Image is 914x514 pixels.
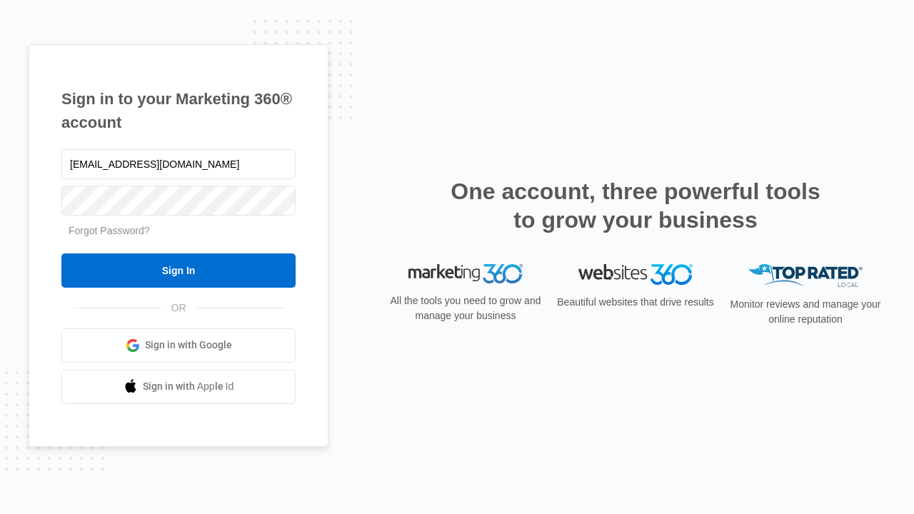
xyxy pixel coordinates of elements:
[446,177,825,234] h2: One account, three powerful tools to grow your business
[386,293,546,323] p: All the tools you need to grow and manage your business
[408,264,523,284] img: Marketing 360
[61,253,296,288] input: Sign In
[61,370,296,404] a: Sign in with Apple Id
[61,87,296,134] h1: Sign in to your Marketing 360® account
[145,338,232,353] span: Sign in with Google
[578,264,693,285] img: Websites 360
[748,264,863,288] img: Top Rated Local
[69,225,150,236] a: Forgot Password?
[143,379,234,394] span: Sign in with Apple Id
[725,297,885,327] p: Monitor reviews and manage your online reputation
[556,295,715,310] p: Beautiful websites that drive results
[61,328,296,363] a: Sign in with Google
[161,301,196,316] span: OR
[61,149,296,179] input: Email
